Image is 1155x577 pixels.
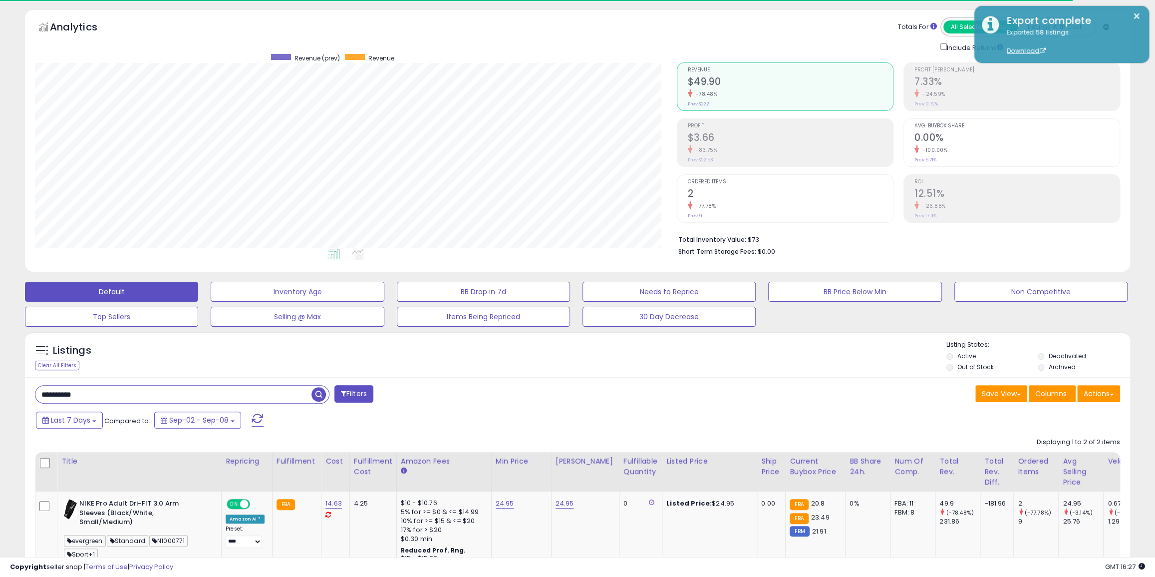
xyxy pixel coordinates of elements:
[758,247,775,256] span: $0.00
[919,90,945,98] small: -24.59%
[678,247,756,256] b: Short Term Storage Fees:
[1018,456,1054,477] div: Ordered Items
[850,456,886,477] div: BB Share 24h.
[401,467,407,476] small: Amazon Fees.
[790,456,841,477] div: Current Buybox Price
[688,67,893,73] span: Revenue
[688,157,713,163] small: Prev: $22.53
[1114,509,1143,517] small: (-48.06%)
[50,20,117,36] h5: Analytics
[692,90,718,98] small: -78.48%
[688,188,893,201] h2: 2
[226,456,268,467] div: Repricing
[1108,517,1148,526] div: 1.29
[401,555,484,563] div: $15 - $15.83
[154,412,241,429] button: Sep-02 - Sep-08
[354,499,389,508] div: 4.25
[211,307,384,327] button: Selling @ Max
[688,213,702,219] small: Prev: 9
[688,132,893,145] h2: $3.66
[294,54,340,62] span: Revenue (prev)
[1133,10,1141,22] button: ×
[107,535,148,547] span: Standard
[496,499,514,509] a: 24.95
[79,499,201,530] b: NIKE Pro Adult Dri-FIT 3.0 Arm Sleeves (Black/White, Small/Medium)
[946,509,973,517] small: (-78.48%)
[1018,517,1058,526] div: 9
[129,562,173,572] a: Privacy Policy
[939,456,976,477] div: Total Rev.
[914,188,1120,201] h2: 12.51%
[51,415,90,425] span: Last 7 Days
[64,535,106,547] span: evergreen
[401,508,484,517] div: 5% for >= $0 & <= $14.99
[1108,456,1144,467] div: Velocity
[1049,352,1086,360] label: Deactivated
[666,499,712,508] b: Listed Price:
[688,123,893,129] span: Profit
[1007,46,1046,55] a: Download
[169,415,229,425] span: Sep-02 - Sep-08
[811,513,830,522] span: 23.49
[61,456,217,467] div: Title
[954,282,1128,302] button: Non Competitive
[768,282,941,302] button: BB Price Below Min
[914,179,1120,185] span: ROI
[943,20,1018,33] button: All Selected Listings
[277,499,295,510] small: FBA
[401,499,484,508] div: $10 - $10.76
[1105,562,1145,572] span: 2025-09-16 16:27 GMT
[53,344,91,358] h5: Listings
[919,202,946,210] small: -26.88%
[914,123,1120,129] span: Avg. Buybox Share
[914,101,938,107] small: Prev: 9.72%
[10,562,46,572] strong: Copyright
[1063,517,1103,526] div: 25.76
[790,499,808,510] small: FBA
[325,456,345,467] div: Cost
[984,499,1006,508] div: -181.96
[623,499,654,508] div: 0
[939,517,980,526] div: 231.86
[894,508,927,517] div: FBM: 8
[957,352,976,360] label: Active
[999,28,1142,56] div: Exported 58 listings.
[894,456,931,477] div: Num of Comp.
[325,499,342,509] a: 14.63
[1024,509,1051,517] small: (-77.78%)
[919,146,947,154] small: -100.00%
[496,456,547,467] div: Min Price
[678,233,1113,245] li: $73
[64,499,77,519] img: 415fsQiG6FL._SL40_.jpg
[25,282,198,302] button: Default
[1029,385,1076,402] button: Columns
[894,499,927,508] div: FBA: 11
[226,515,265,524] div: Amazon AI *
[790,526,809,537] small: FBM
[36,412,103,429] button: Last 7 Days
[1037,438,1120,447] div: Displaying 1 to 2 of 2 items
[397,307,570,327] button: Items Being Repriced
[1077,385,1120,402] button: Actions
[688,76,893,89] h2: $49.90
[914,157,936,163] small: Prev: 5.71%
[25,307,198,327] button: Top Sellers
[401,535,484,544] div: $0.30 min
[688,179,893,185] span: Ordered Items
[397,282,570,302] button: BB Drop in 7d
[790,513,808,524] small: FBA
[354,456,392,477] div: Fulfillment Cost
[999,13,1142,28] div: Export complete
[228,500,240,509] span: ON
[957,363,994,371] label: Out of Stock
[1108,499,1148,508] div: 0.67
[277,456,317,467] div: Fulfillment
[975,385,1027,402] button: Save View
[401,517,484,526] div: 10% for >= $15 & <= $20
[666,456,753,467] div: Listed Price
[35,361,79,370] div: Clear All Filters
[850,499,882,508] div: 0%
[401,526,484,535] div: 17% for > $20
[914,213,936,219] small: Prev: 17.11%
[812,527,826,536] span: 21.91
